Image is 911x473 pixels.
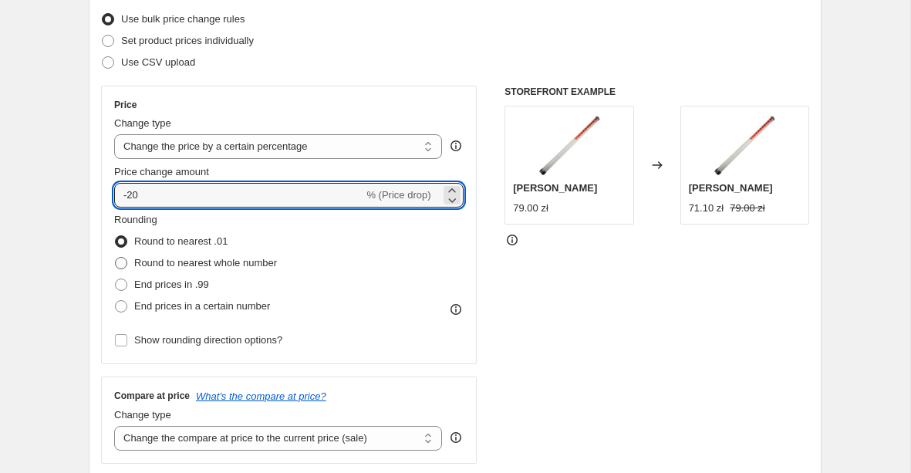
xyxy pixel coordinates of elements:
span: End prices in a certain number [134,300,270,312]
span: Show rounding direction options? [134,334,282,346]
button: What's the compare at price? [196,390,326,402]
span: [PERSON_NAME] [689,182,773,194]
div: 71.10 zł [689,201,724,216]
span: Use bulk price change rules [121,13,245,25]
div: help [448,138,464,154]
span: Use CSV upload [121,56,195,68]
h3: Compare at price [114,390,190,402]
span: Change type [114,117,171,129]
strike: 79.00 zł [730,201,765,216]
span: Round to nearest whole number [134,257,277,269]
input: -15 [114,183,363,208]
span: End prices in .99 [134,279,209,290]
div: 79.00 zł [513,201,548,216]
img: 3167_80x.jpg [714,114,775,176]
div: help [448,430,464,445]
img: 3167_80x.jpg [538,114,600,176]
h6: STOREFRONT EXAMPLE [504,86,809,98]
span: Change type [114,409,171,421]
span: Set product prices individually [121,35,254,46]
span: [PERSON_NAME] [513,182,597,194]
span: % (Price drop) [366,189,430,201]
h3: Price [114,99,137,111]
span: Rounding [114,214,157,225]
span: Round to nearest .01 [134,235,228,247]
span: Price change amount [114,166,209,177]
